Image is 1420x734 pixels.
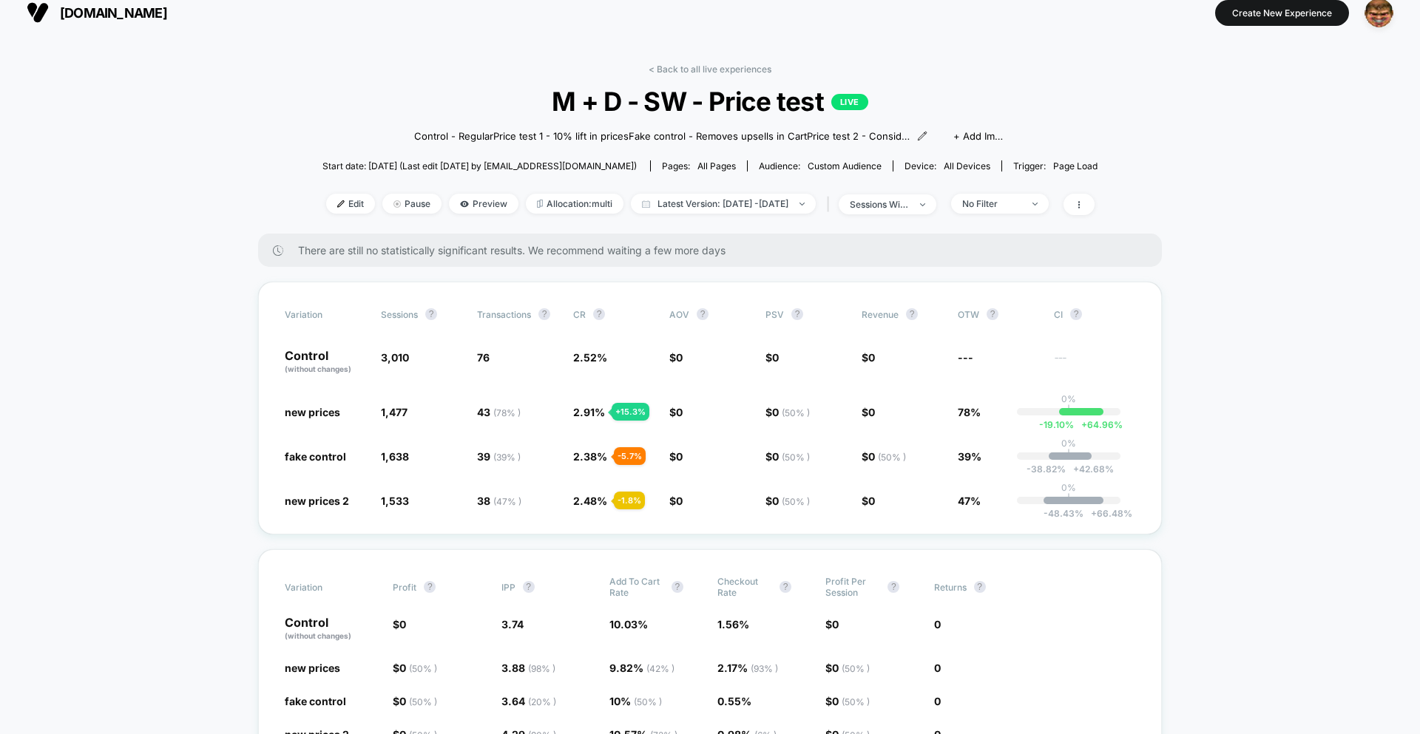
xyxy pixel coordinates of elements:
[751,663,778,674] span: ( 93 % )
[609,695,662,707] span: 10 %
[501,582,515,593] span: IPP
[862,450,906,463] span: $
[528,696,556,707] span: ( 20 % )
[22,1,172,24] button: [DOMAIN_NAME]
[958,308,1039,320] span: OTW
[906,308,918,320] button: ?
[962,198,1021,209] div: No Filter
[831,94,868,110] p: LIVE
[409,696,437,707] span: ( 50 % )
[501,662,555,674] span: 3.88
[573,450,607,463] span: 2.38 %
[1067,404,1070,415] p: |
[493,452,521,463] span: ( 39 % )
[631,194,816,214] span: Latest Version: [DATE] - [DATE]
[60,5,167,21] span: [DOMAIN_NAME]
[1073,463,1079,475] span: +
[381,351,409,364] span: 3,010
[285,450,346,463] span: fake control
[842,663,870,674] span: ( 50 % )
[717,662,778,674] span: 2.17 %
[393,662,437,674] span: $
[285,695,346,707] span: fake control
[717,618,749,631] span: 1.56 %
[573,309,586,320] span: CR
[642,200,650,208] img: calendar
[717,695,751,707] span: 0.55 %
[780,581,791,593] button: ?
[974,581,986,593] button: ?
[759,160,882,171] div: Audience:
[772,495,810,507] span: 0
[424,581,436,593] button: ?
[1061,393,1076,404] p: 0%
[782,452,810,463] span: ( 50 % )
[27,1,49,24] img: Visually logo
[609,618,648,631] span: 10.03 %
[772,450,810,463] span: 0
[934,695,941,707] span: 0
[1044,508,1083,519] span: -48.43 %
[772,406,810,418] span: 0
[381,309,418,320] span: Sessions
[669,406,683,418] span: $
[337,200,345,208] img: edit
[1061,438,1076,449] p: 0%
[887,581,899,593] button: ?
[477,495,521,507] span: 38
[285,616,378,642] p: Control
[298,244,1132,256] span: There are still no statistically significant results. We recommend waiting a few more days
[1061,482,1076,493] p: 0%
[612,403,649,421] div: + 15.3 %
[672,581,683,593] button: ?
[862,309,899,320] span: Revenue
[842,696,870,707] span: ( 50 % )
[393,200,401,208] img: end
[862,351,875,364] span: $
[477,450,521,463] span: 39
[646,663,674,674] span: ( 42 % )
[958,351,973,364] span: ---
[1070,308,1082,320] button: ?
[1053,160,1098,171] span: Page Load
[1027,463,1066,475] span: -38.82 %
[825,695,870,707] span: $
[765,495,810,507] span: $
[676,406,683,418] span: 0
[765,450,810,463] span: $
[382,194,442,214] span: Pause
[934,582,967,593] span: Returns
[399,618,406,631] span: 0
[825,662,870,674] span: $
[934,618,941,631] span: 0
[393,618,406,631] span: $
[285,495,349,507] span: new prices 2
[285,662,340,674] span: new prices
[676,495,683,507] span: 0
[953,130,1006,142] span: + Add Images
[669,450,683,463] span: $
[399,662,437,674] span: 0
[808,160,882,171] span: Custom Audience
[868,406,875,418] span: 0
[1013,160,1098,171] div: Trigger:
[944,160,990,171] span: all devices
[449,194,518,214] span: Preview
[285,406,340,418] span: new prices
[782,407,810,418] span: ( 50 % )
[649,64,771,75] a: < Back to all live experiences
[399,695,437,707] span: 0
[477,309,531,320] span: Transactions
[501,618,524,631] span: 3.74
[832,618,839,631] span: 0
[285,350,366,375] p: Control
[362,86,1059,117] span: M + D - SW - Price test
[409,663,437,674] span: ( 50 % )
[669,351,683,364] span: $
[868,495,875,507] span: 0
[669,309,689,320] span: AOV
[717,576,772,598] span: Checkout Rate
[662,160,736,171] div: Pages:
[1032,203,1038,205] img: end
[823,194,839,215] span: |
